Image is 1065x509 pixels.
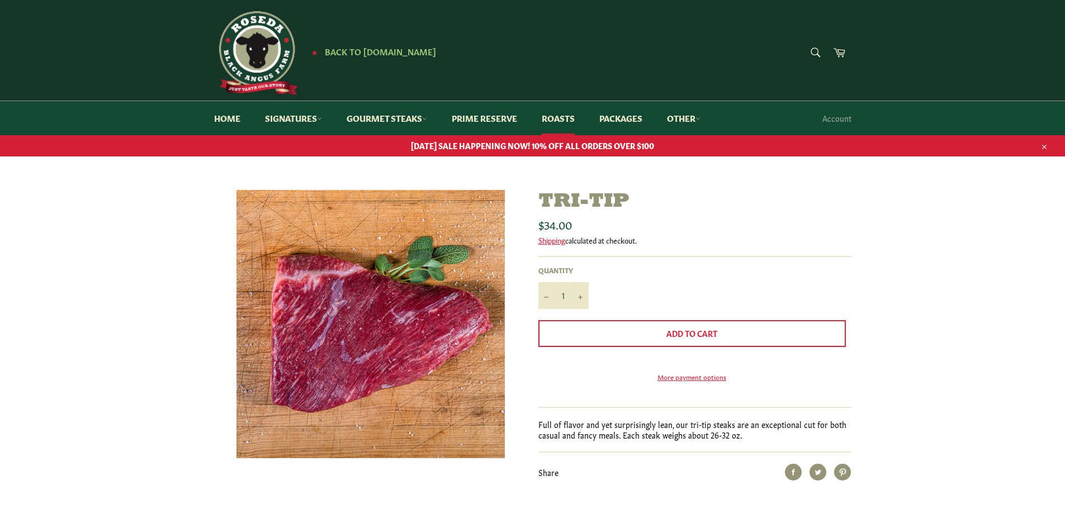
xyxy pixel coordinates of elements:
a: ★ Back to [DOMAIN_NAME] [306,47,436,56]
span: ★ [311,47,318,56]
img: Roseda Beef [214,11,298,95]
a: Shipping [538,235,565,245]
span: Back to [DOMAIN_NAME] [325,45,436,57]
span: $34.00 [538,216,572,232]
a: Roasts [531,101,586,135]
p: Full of flavor and yet surprisingly lean, our tri-tip steaks are an exceptional cut for both casu... [538,419,851,441]
a: Packages [588,101,654,135]
div: calculated at checkout. [538,235,851,245]
button: Reduce item quantity by one [538,282,555,309]
a: Other [656,101,712,135]
h1: Tri-Tip [538,190,851,214]
label: Quantity [538,265,589,275]
a: Prime Reserve [441,101,528,135]
span: Share [538,467,558,478]
button: Add to Cart [538,320,846,347]
span: Add to Cart [666,327,717,339]
a: More payment options [538,372,846,382]
a: Signatures [254,101,333,135]
a: Gourmet Steaks [335,101,438,135]
a: Account [817,102,857,135]
a: Home [203,101,252,135]
img: Tri-Tip [236,190,505,458]
button: Increase item quantity by one [572,282,589,309]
